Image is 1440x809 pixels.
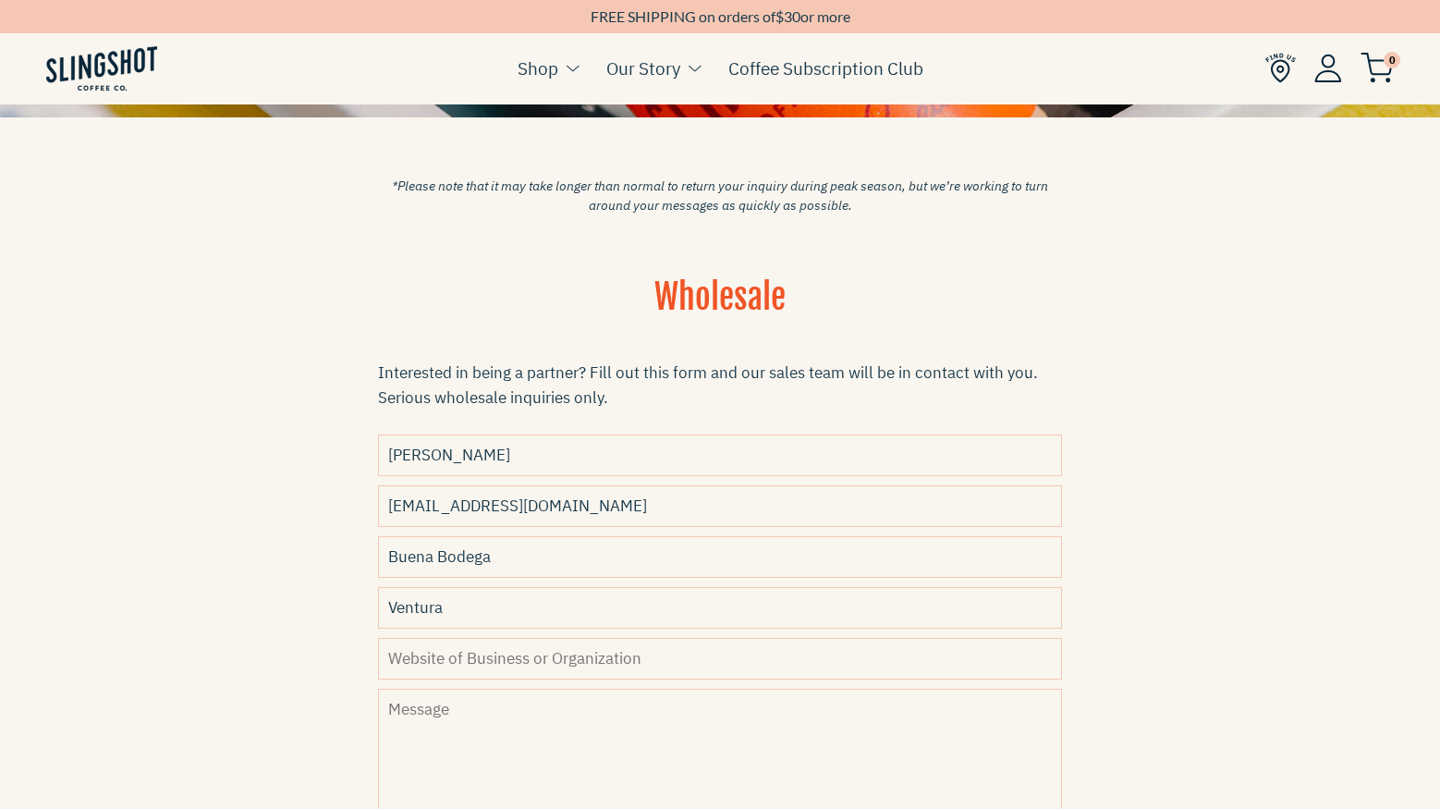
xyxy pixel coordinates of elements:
input: Email [378,485,1062,527]
a: Coffee Subscription Club [728,55,923,82]
input: Website of Business or Organization [378,638,1062,680]
span: 0 [1384,52,1400,68]
a: Our Story [606,55,680,82]
img: Find Us [1265,53,1296,83]
a: 0 [1361,56,1394,79]
span: $ [775,7,784,25]
img: Account [1314,54,1342,82]
h1: Wholesale [378,275,1062,344]
span: 30 [784,7,800,25]
input: Business or Organization Name [378,536,1062,578]
div: Interested in being a partner? Fill out this form and our sales team will be in contact with you.... [378,361,1062,411]
em: *Please note that it may take longer than normal to return your inquiry during peak season, but w... [392,178,1048,214]
input: Name [378,435,1062,476]
a: Shop [518,55,558,82]
input: City/State of Business or Organization [378,587,1062,629]
img: cart [1361,53,1394,83]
